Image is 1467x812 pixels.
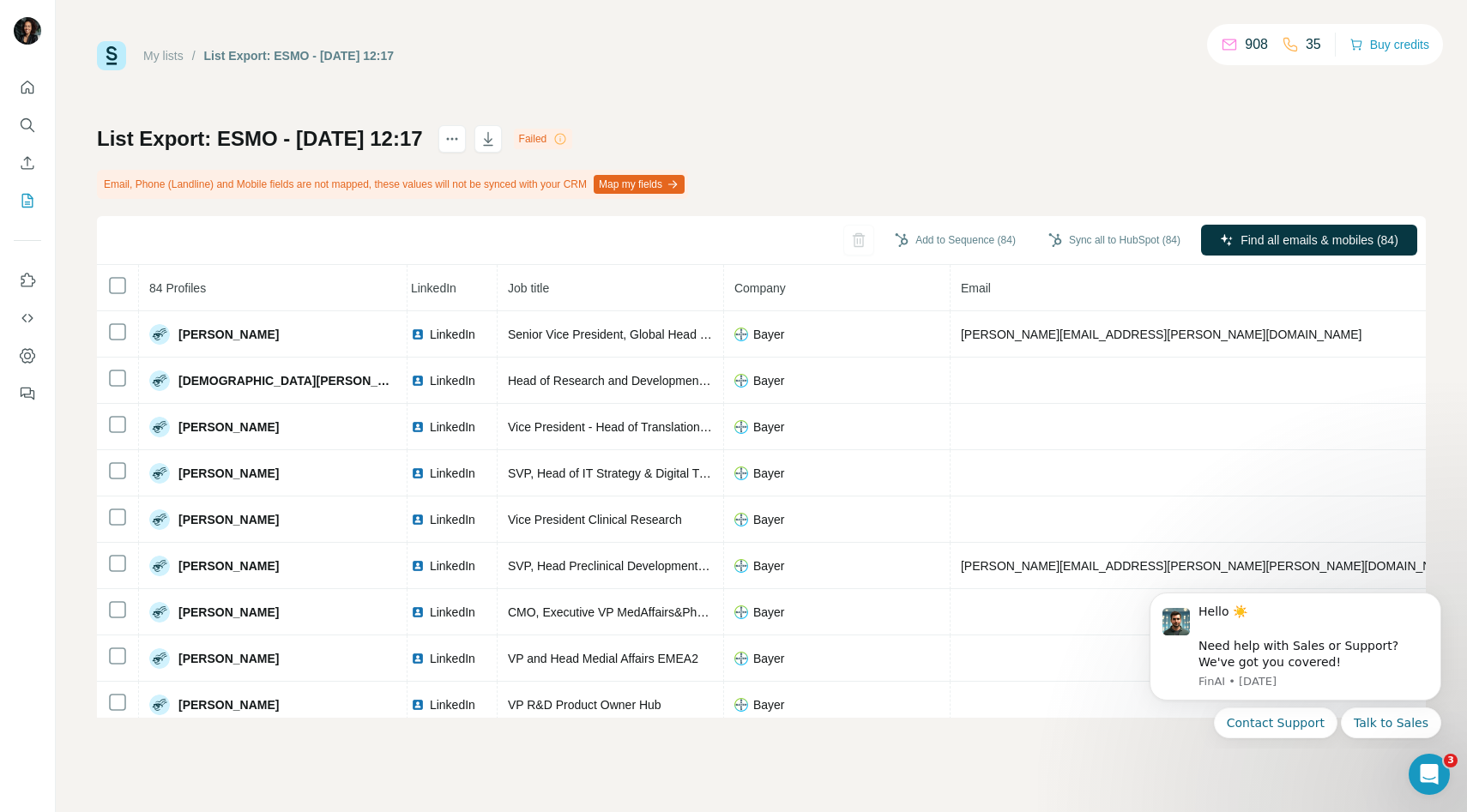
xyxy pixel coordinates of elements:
[178,696,279,713] span: [PERSON_NAME]
[430,511,475,528] span: LinkedIn
[149,602,170,623] img: Avatar
[149,281,206,295] span: 84 Profiles
[149,556,170,576] img: Avatar
[14,340,41,371] button: Dashboard
[508,698,661,712] span: VP R&D Product Owner Hub
[149,648,170,669] img: Avatar
[178,465,279,482] span: [PERSON_NAME]
[508,513,682,526] span: Vice President Clinical Research
[508,466,772,480] span: SVP, Head of IT Strategy & Digital Transformation
[508,420,761,434] span: Vice President - Head of Translational Medicine
[411,374,425,388] img: LinkedIn logo
[753,696,785,713] span: Bayer
[411,281,456,295] span: LinkedIn
[1409,754,1450,795] iframe: Intercom live chat
[734,374,748,388] img: company-logo
[508,605,1086,619] span: CMO, Executive VP MedAffairs&Pharmacovigilance, Member of Exec Committee of Bayer's Pharma Division
[753,650,785,667] span: Bayer
[514,129,573,149] div: Failed
[14,147,41,178] button: Enrich CSV
[508,652,698,665] span: VP and Head Medial Affairs EMEA2
[508,281,549,295] span: Job title
[178,372,396,389] span: [DEMOGRAPHIC_DATA][PERSON_NAME]
[204,47,394,64] div: List Export: ESMO - [DATE] 12:17
[961,328,1362,341] span: [PERSON_NAME][EMAIL_ADDRESS][PERSON_NAME][DOMAIN_NAME]
[753,418,785,436] span: Bayer
[430,465,475,482] span: LinkedIn
[178,511,279,528] span: [PERSON_NAME]
[411,420,425,434] img: LinkedIn logo
[734,281,786,295] span: Company
[178,604,279,621] span: [PERSON_NAME]
[734,328,748,341] img: company-logo
[149,370,170,391] img: Avatar
[1444,754,1458,767] span: 3
[1201,225,1417,256] button: Find all emails & mobiles (84)
[14,110,41,141] button: Search
[143,49,184,63] a: My lists
[753,326,785,343] span: Bayer
[97,170,688,199] div: Email, Phone (Landline) and Mobile fields are not mapped, these values will not be synced with yo...
[14,72,41,103] button: Quick start
[411,466,425,480] img: LinkedIn logo
[430,418,475,436] span: LinkedIn
[149,463,170,484] img: Avatar
[14,185,41,216] button: My lists
[508,559,842,573] span: SVP, Head Preclinical Development, Research & Development
[1349,33,1429,57] button: Buy credits
[961,281,991,295] span: Email
[753,557,785,574] span: Bayer
[753,511,785,528] span: Bayer
[508,374,923,388] span: Head of Research and Development and Member of the Executive Committee
[1036,227,1192,253] button: Sync all to HubSpot (84)
[734,652,748,665] img: company-logo
[411,605,425,619] img: LinkedIn logo
[883,227,1028,253] button: Add to Sequence (84)
[438,125,466,153] button: actions
[14,303,41,334] button: Use Surfe API
[178,326,279,343] span: [PERSON_NAME]
[14,378,41,409] button: Feedback
[430,696,475,713] span: LinkedIn
[508,328,972,341] span: Senior Vice President, Global Head Research & Early Development Precision Medicine
[753,372,785,389] span: Bayer
[430,372,475,389] span: LinkedIn
[178,557,279,574] span: [PERSON_NAME]
[192,47,196,64] li: /
[430,604,475,621] span: LinkedIn
[149,509,170,530] img: Avatar
[97,41,126,70] img: Surfe Logo
[430,557,475,574] span: LinkedIn
[961,559,1461,573] span: [PERSON_NAME][EMAIL_ADDRESS][PERSON_NAME][PERSON_NAME][DOMAIN_NAME]
[178,650,279,667] span: [PERSON_NAME]
[753,604,785,621] span: Bayer
[1306,34,1321,55] p: 35
[411,698,425,712] img: LinkedIn logo
[734,466,748,480] img: company-logo
[594,175,685,194] button: Map my fields
[411,328,425,341] img: LinkedIn logo
[97,125,423,153] h1: List Export: ESMO - [DATE] 12:17
[1124,577,1467,749] iframe: Intercom notifications message
[178,418,279,436] span: [PERSON_NAME]
[734,605,748,619] img: company-logo
[14,17,41,45] img: Avatar
[411,559,425,573] img: LinkedIn logo
[14,265,41,296] button: Use Surfe on LinkedIn
[430,650,475,667] span: LinkedIn
[734,513,748,526] img: company-logo
[734,698,748,712] img: company-logo
[753,465,785,482] span: Bayer
[734,420,748,434] img: company-logo
[430,326,475,343] span: LinkedIn
[149,695,170,715] img: Avatar
[411,513,425,526] img: LinkedIn logo
[1241,232,1398,249] span: Find all emails & mobiles (84)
